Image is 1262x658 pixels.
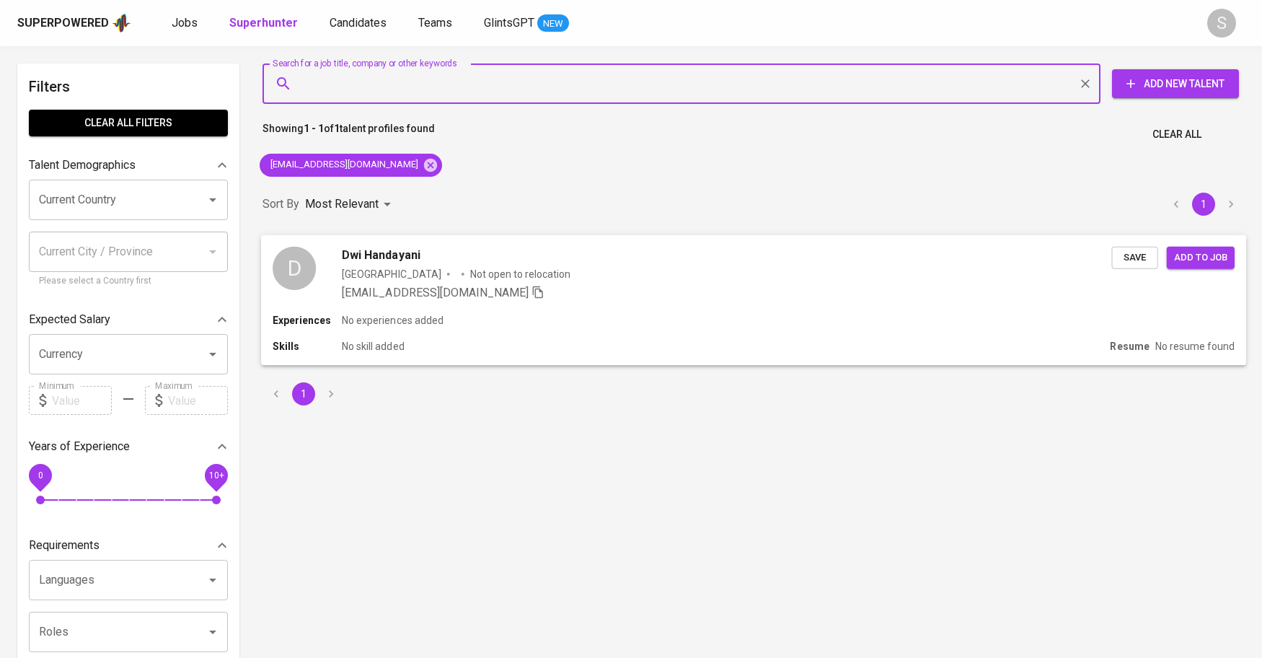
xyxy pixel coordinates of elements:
p: Experiences [273,313,342,328]
button: Clear [1075,74,1095,94]
span: NEW [537,17,569,31]
div: S [1207,9,1236,38]
button: Add to job [1167,246,1235,268]
span: Clear All filters [40,114,216,132]
span: Add New Talent [1124,75,1227,93]
span: [EMAIL_ADDRESS][DOMAIN_NAME] [342,285,529,299]
a: GlintsGPT NEW [484,14,569,32]
button: Clear All [1147,121,1207,148]
button: Add New Talent [1112,69,1239,98]
p: Most Relevant [305,196,379,213]
div: Most Relevant [305,191,396,218]
b: 1 - 1 [304,123,324,134]
nav: pagination navigation [262,382,345,405]
p: Showing of talent profiles found [262,121,435,148]
button: Open [203,344,223,364]
p: Years of Experience [29,438,130,455]
span: 0 [37,470,43,481]
a: Teams [418,14,455,32]
button: Open [203,570,223,590]
div: Years of Experience [29,432,228,461]
a: DDwi Handayani[GEOGRAPHIC_DATA]Not open to relocation[EMAIL_ADDRESS][DOMAIN_NAME] SaveAdd to jobE... [262,235,1245,365]
div: Requirements [29,531,228,560]
div: [GEOGRAPHIC_DATA] [342,266,441,281]
span: GlintsGPT [484,16,534,30]
p: Requirements [29,537,100,554]
span: Add to job [1174,249,1227,266]
span: Clear All [1152,126,1201,144]
button: page 1 [292,382,315,405]
b: Superhunter [229,16,298,30]
div: Superpowered [17,15,109,32]
span: Save [1119,249,1151,266]
p: Resume [1110,339,1149,354]
button: Clear All filters [29,110,228,136]
p: No resume found [1155,339,1235,354]
p: Expected Salary [29,311,110,328]
a: Superhunter [229,14,301,32]
p: Not open to relocation [470,266,570,281]
p: No skill added [342,339,404,354]
span: Candidates [330,16,387,30]
button: Open [203,190,223,210]
button: Save [1111,246,1157,268]
button: page 1 [1192,193,1215,216]
a: Jobs [172,14,200,32]
input: Value [52,386,112,415]
p: Sort By [262,196,299,213]
a: Candidates [330,14,389,32]
a: Superpoweredapp logo [17,12,131,34]
h6: Filters [29,75,228,98]
span: 10+ [208,470,224,481]
button: Open [203,622,223,642]
p: Please select a Country first [39,274,218,289]
p: No experiences added [342,313,443,328]
div: Expected Salary [29,305,228,334]
p: Skills [273,339,342,354]
b: 1 [334,123,340,134]
nav: pagination navigation [1162,193,1245,216]
div: [EMAIL_ADDRESS][DOMAIN_NAME] [260,154,442,177]
img: app logo [112,12,131,34]
p: Talent Demographics [29,157,136,174]
div: D [273,246,316,289]
input: Value [168,386,228,415]
span: Jobs [172,16,198,30]
div: Talent Demographics [29,151,228,180]
span: Teams [418,16,452,30]
span: [EMAIL_ADDRESS][DOMAIN_NAME] [260,158,427,172]
span: Dwi Handayani [342,246,420,263]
